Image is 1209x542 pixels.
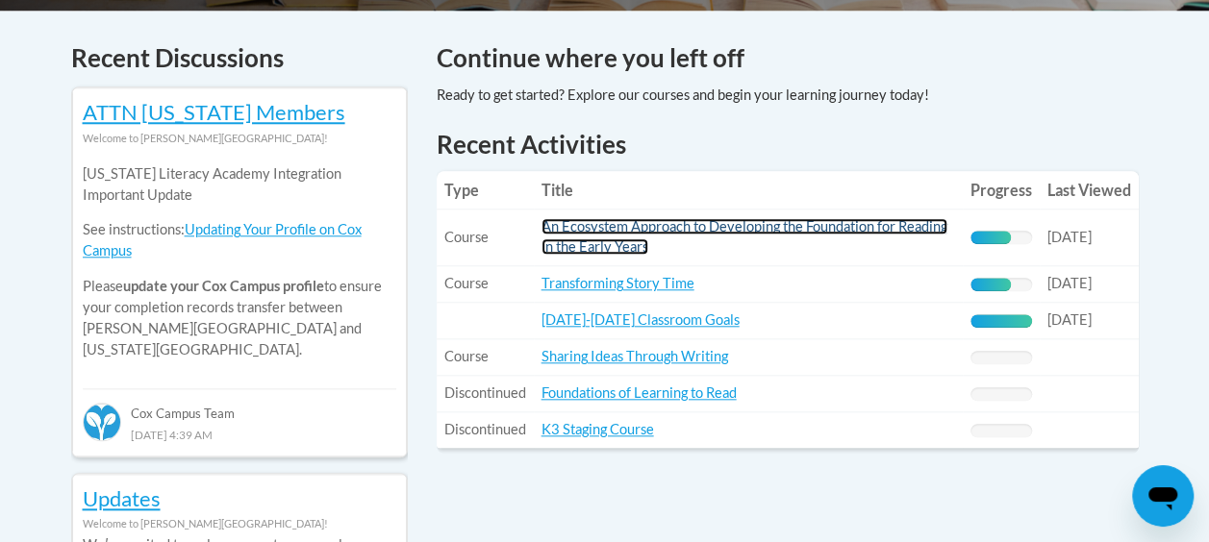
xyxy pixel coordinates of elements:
span: Course [444,275,489,291]
h4: Recent Discussions [71,39,408,77]
span: [DATE] [1047,311,1092,328]
a: Foundations of Learning to Read [542,384,737,401]
span: Course [444,348,489,364]
div: Cox Campus Team [83,388,396,423]
a: Updates [83,485,161,511]
span: Course [444,229,489,245]
div: Progress, % [970,278,1012,291]
img: Cox Campus Team [83,403,121,441]
iframe: Button to launch messaging window [1132,465,1194,527]
a: ATTN [US_STATE] Members [83,99,345,125]
a: K3 Staging Course [542,421,654,437]
div: Progress, % [970,314,1032,328]
th: Last Viewed [1040,171,1139,209]
div: Welcome to [PERSON_NAME][GEOGRAPHIC_DATA]! [83,513,396,534]
h1: Recent Activities [437,127,1139,161]
a: Updating Your Profile on Cox Campus [83,221,362,259]
p: See instructions: [83,219,396,261]
a: Transforming Story Time [542,275,694,291]
div: Welcome to [PERSON_NAME][GEOGRAPHIC_DATA]! [83,128,396,149]
div: [DATE] 4:39 AM [83,424,396,445]
span: Discontinued [444,384,526,401]
th: Title [534,171,963,209]
a: [DATE]-[DATE] Classroom Goals [542,311,740,328]
p: [US_STATE] Literacy Academy Integration Important Update [83,163,396,206]
span: Discontinued [444,421,526,437]
div: Please to ensure your completion records transfer between [PERSON_NAME][GEOGRAPHIC_DATA] and [US_... [83,149,396,375]
div: Progress, % [970,231,1012,244]
span: [DATE] [1047,229,1092,245]
b: update your Cox Campus profile [123,278,324,294]
h4: Continue where you left off [437,39,1139,77]
th: Progress [963,171,1040,209]
a: Sharing Ideas Through Writing [542,348,728,364]
th: Type [437,171,534,209]
span: [DATE] [1047,275,1092,291]
a: An Ecosystem Approach to Developing the Foundation for Reading in the Early Years [542,218,947,255]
